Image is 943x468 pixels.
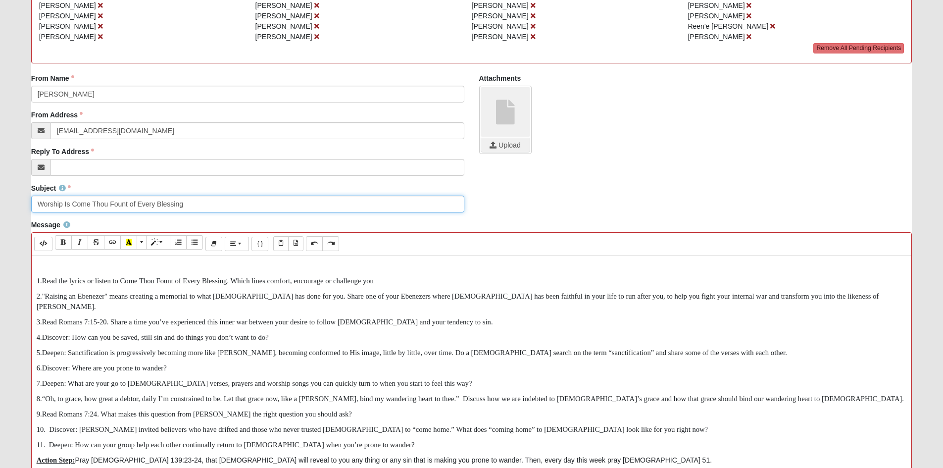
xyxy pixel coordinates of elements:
label: Message [31,220,70,230]
span: 9. [37,410,352,418]
button: Remove Font Style (CTRL+\) [205,237,222,251]
span: Read the lyrics or listen to Come Thou Fount of Every Blessing. Which lines comfort, encourage or... [42,277,374,285]
button: Ordered list (CTRL+SHIFT+NUM8) [170,235,187,250]
label: From Name [31,73,74,83]
span: 2. [37,292,879,311]
span: Discover: How can you be saved, still sin and do things you don’t want to do? [42,333,269,341]
label: From Address [31,110,83,120]
span: [PERSON_NAME] [472,22,529,30]
button: Redo (CTRL+Y) [322,236,339,251]
span: [PERSON_NAME] [472,12,529,20]
button: Code Editor [34,237,52,251]
button: More Color [137,235,147,250]
label: Subject [31,183,71,193]
span: 4. [37,333,269,341]
span: [PERSON_NAME] [39,12,96,20]
span: [PERSON_NAME] [39,1,96,9]
span: 3. [37,318,493,326]
span: [PERSON_NAME] [472,33,529,41]
span: [PERSON_NAME] [688,33,744,41]
button: Italic (CTRL+I) [71,235,88,250]
span: Deepen: Sanctification is progressively becoming more like [PERSON_NAME], becoming conformed to H... [42,349,787,357]
span: 5. [37,349,787,357]
span: 7. [37,379,472,387]
button: Style [146,235,170,250]
span: Discover: Where are you prone to wander? [42,364,167,372]
span: "Raising an Ebenezer" means creating a memorial to what [DEMOGRAPHIC_DATA] has done for you. Shar... [37,292,879,311]
span: [PERSON_NAME] [688,1,744,9]
span: [PERSON_NAME] [255,22,312,30]
button: Link (CTRL+K) [104,235,121,250]
span: 10. Discover: [PERSON_NAME] invited believers who have drifted and those who never trusted [DEMOG... [37,425,708,433]
button: Strikethrough (CTRL+SHIFT+S) [88,235,104,250]
span: [PERSON_NAME] [472,1,529,9]
button: Bold (CTRL+B) [55,235,72,250]
span: Reen'e [PERSON_NAME] [688,22,768,30]
label: Attachments [479,73,521,83]
span: [PERSON_NAME] [255,33,312,41]
label: Reply To Address [31,147,94,156]
span: [PERSON_NAME] [255,12,312,20]
span: Read Romans 7:15-20. Share a time you’ve experienced this inner war between your desire to follow... [42,318,493,326]
button: Recent Color [120,235,137,250]
p: Pray [DEMOGRAPHIC_DATA] 139:23-24, that [DEMOGRAPHIC_DATA] will reveal to you any thing or any si... [37,455,907,466]
span: [PERSON_NAME] [39,22,96,30]
span: [PERSON_NAME] [255,1,312,9]
span: Read Romans 7:24. What makes this question from [PERSON_NAME] the right question you should ask? [42,410,352,418]
span: 11. Deepen: How can your group help each other continually return to [DEMOGRAPHIC_DATA] when you’... [37,441,415,449]
span: Action Step: [37,456,75,464]
span: [PERSON_NAME] [688,12,744,20]
span: [PERSON_NAME] [39,33,96,41]
span: 6. [37,364,167,372]
span: 1. [37,277,374,285]
button: Unordered list (CTRL+SHIFT+NUM7) [186,235,203,250]
button: Undo (CTRL+Z) [306,236,323,251]
a: Remove All Pending Recipients [813,43,904,53]
span: Deepen: What are your go to [DEMOGRAPHIC_DATA] verses, prayers and worship songs you can quickly ... [42,379,472,387]
button: Paste Text [273,236,289,251]
button: Paragraph [225,237,249,251]
button: Paste from Word [288,236,303,251]
span: 8. [37,395,904,403]
span: “Oh, to grace, how great a debtor, daily I’m constrained to be. Let that grace now, like a [PERSO... [42,395,904,403]
button: Merge Field [251,237,268,251]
